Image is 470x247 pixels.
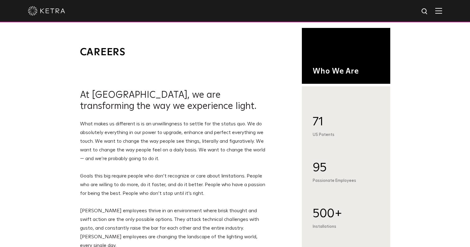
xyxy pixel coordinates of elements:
[313,178,379,183] div: Passionate Employees
[435,8,442,14] img: Hamburger%20Nav.svg
[313,224,379,229] div: Installations
[80,47,269,59] h1: Careers
[313,206,379,221] div: 500+
[313,67,379,76] h1: Who We Are
[313,114,379,129] div: 71
[80,172,269,198] p: Goals this big require people who don’t recognize or care about limitations. People who are willi...
[80,87,269,112] h2: At [GEOGRAPHIC_DATA], we are transforming the way we experience light.
[80,119,269,163] p: What makes us different is is an unwillingness to settle for the status quo. We do absolutely eve...
[313,132,379,137] div: US Patents
[313,160,379,175] div: 95
[421,8,429,16] img: search icon
[28,6,65,16] img: ketra-logo-2019-white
